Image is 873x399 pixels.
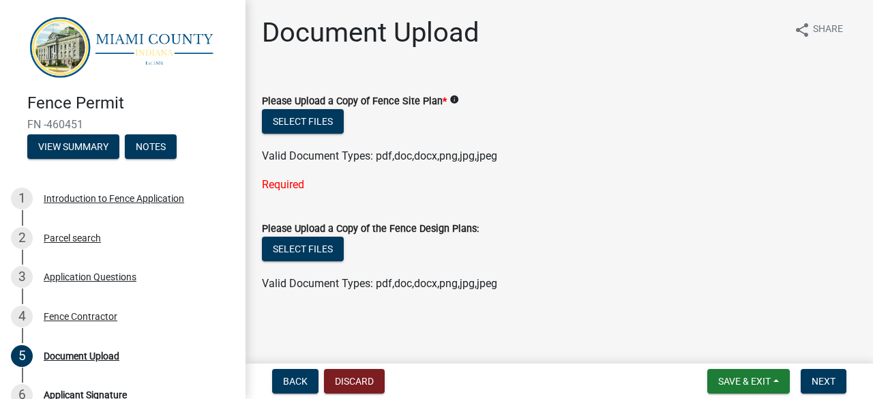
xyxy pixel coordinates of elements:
[262,97,447,106] label: Please Upload a Copy of Fence Site Plan
[262,224,479,234] label: Please Upload a Copy of the Fence Design Plans:
[262,149,497,162] span: Valid Document Types: pdf,doc,docx,png,jpg,jpeg
[449,95,459,104] i: info
[813,22,843,38] span: Share
[27,134,119,159] button: View Summary
[718,376,771,387] span: Save & Exit
[794,22,810,38] i: share
[44,351,119,361] div: Document Upload
[27,143,119,153] wm-modal-confirm: Summary
[783,16,854,43] button: shareShare
[262,16,479,49] h1: Document Upload
[125,143,177,153] wm-modal-confirm: Notes
[11,345,33,367] div: 5
[801,369,846,394] button: Next
[27,93,235,113] h4: Fence Permit
[11,188,33,209] div: 1
[27,14,224,79] img: Miami County, Indiana
[11,306,33,327] div: 4
[272,369,319,394] button: Back
[262,177,857,193] div: Required
[27,118,218,131] span: FN -460451
[44,312,117,321] div: Fence Contractor
[11,266,33,288] div: 3
[125,134,177,159] button: Notes
[324,369,385,394] button: Discard
[262,109,344,134] button: Select files
[44,272,136,282] div: Application Questions
[44,194,184,203] div: Introduction to Fence Application
[262,237,344,261] button: Select files
[283,376,308,387] span: Back
[812,376,835,387] span: Next
[44,233,101,243] div: Parcel search
[11,227,33,249] div: 2
[707,369,790,394] button: Save & Exit
[262,277,497,290] span: Valid Document Types: pdf,doc,docx,png,jpg,jpeg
